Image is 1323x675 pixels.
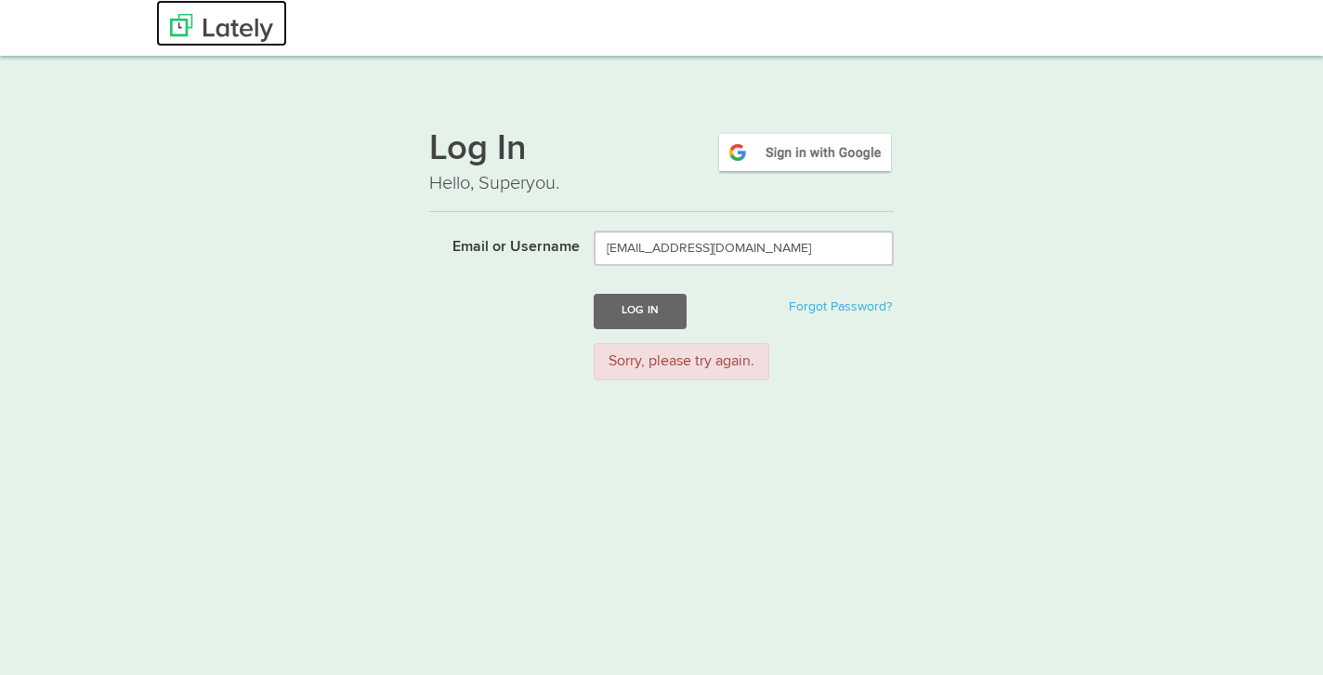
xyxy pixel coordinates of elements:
a: Forgot Password? [789,300,892,313]
label: Email or Username [415,231,580,258]
div: Sorry, please try again. [594,343,769,381]
h1: Log In [429,131,894,170]
input: Email or Username [594,231,894,266]
button: Log In [594,294,687,328]
p: Hello, Superyou. [429,170,894,197]
img: Lately [170,14,273,42]
img: google-signin.png [716,131,894,174]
